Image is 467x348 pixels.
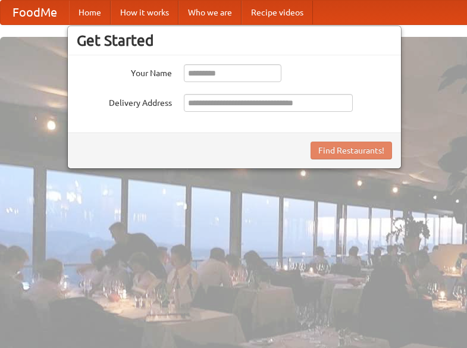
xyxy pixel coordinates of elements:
[311,142,392,159] button: Find Restaurants!
[77,64,172,79] label: Your Name
[69,1,111,24] a: Home
[77,32,392,49] h3: Get Started
[1,1,69,24] a: FoodMe
[77,94,172,109] label: Delivery Address
[242,1,313,24] a: Recipe videos
[178,1,242,24] a: Who we are
[111,1,178,24] a: How it works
